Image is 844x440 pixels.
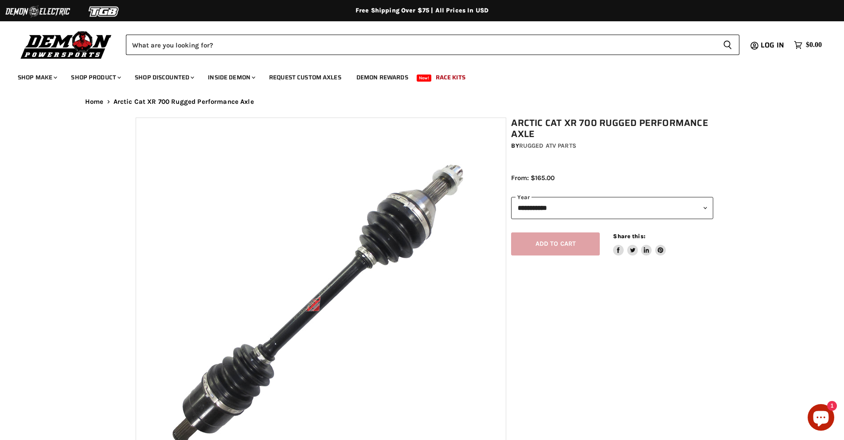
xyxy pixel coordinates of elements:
span: New! [417,75,432,82]
a: Log in [757,41,789,49]
a: Shop Product [64,68,126,86]
a: Shop Discounted [128,68,199,86]
button: Search [716,35,739,55]
a: Inside Demon [201,68,261,86]
a: Home [85,98,104,106]
img: TGB Logo 2 [71,3,137,20]
nav: Breadcrumbs [67,98,777,106]
img: Demon Electric Logo 2 [4,3,71,20]
a: Shop Make [11,68,63,86]
span: From: $165.00 [511,174,555,182]
span: Arctic Cat XR 700 Rugged Performance Axle [113,98,254,106]
aside: Share this: [613,232,666,256]
a: Request Custom Axles [262,68,348,86]
form: Product [126,35,739,55]
span: Log in [761,39,784,51]
div: by [511,141,713,151]
select: year [511,197,713,219]
a: Race Kits [429,68,472,86]
a: Rugged ATV Parts [519,142,576,149]
span: Share this: [613,233,645,240]
span: $0.00 [806,41,822,49]
img: Demon Powersports [18,29,115,60]
div: Free Shipping Over $75 | All Prices In USD [67,7,777,15]
a: Demon Rewards [350,68,415,86]
ul: Main menu [11,65,820,86]
inbox-online-store-chat: Shopify online store chat [805,404,837,433]
a: $0.00 [789,39,826,51]
h1: Arctic Cat XR 700 Rugged Performance Axle [511,118,713,140]
input: Search [126,35,716,55]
